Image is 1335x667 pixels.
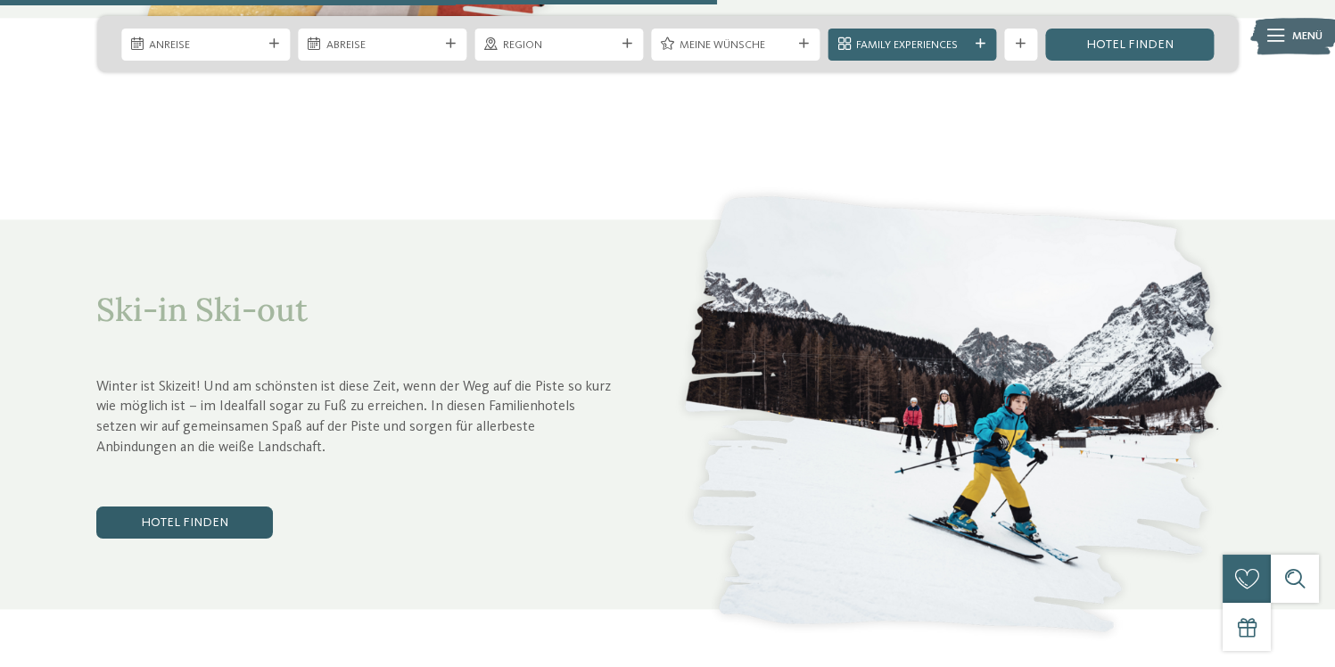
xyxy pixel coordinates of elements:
[503,37,615,54] span: Region
[856,37,968,54] span: Family Experiences
[149,37,261,54] span: Anreise
[326,37,439,54] span: Abreise
[668,179,1239,649] img: Welche Family Experiences wählt ihr?
[96,506,273,539] a: Hotel finden
[96,289,308,330] span: Ski-in Ski-out
[96,377,611,458] p: Winter ist Skizeit! Und am schönsten ist diese Zeit, wenn der Weg auf die Piste so kurz wie mögli...
[680,37,792,54] span: Meine Wünsche
[1045,29,1214,61] a: Hotel finden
